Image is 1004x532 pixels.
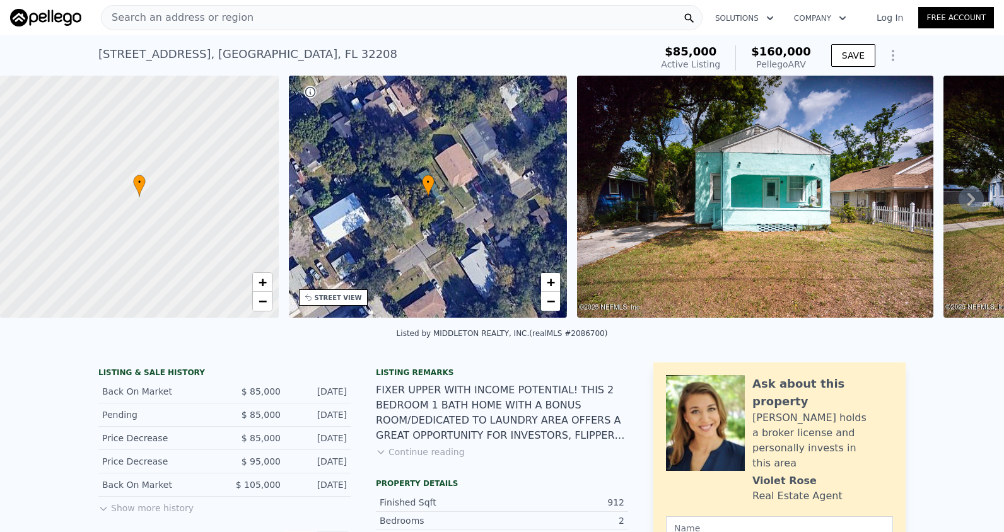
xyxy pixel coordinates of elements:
[291,408,347,421] div: [DATE]
[752,473,817,489] div: Violet Rose
[541,273,560,292] a: Zoom in
[242,386,281,396] span: $ 85,000
[376,446,465,458] button: Continue reading
[253,292,272,311] a: Zoom out
[315,293,362,303] div: STREET VIEW
[98,45,397,63] div: [STREET_ADDRESS] , [GEOGRAPHIC_DATA] , FL 32208
[236,480,281,490] span: $ 105,000
[253,273,272,292] a: Zoom in
[102,455,214,468] div: Price Decrease
[751,45,811,58] span: $160,000
[242,456,281,466] span: $ 95,000
[397,329,608,338] div: Listed by MIDDLETON REALTY, INC. (realMLS #2086700)
[258,274,266,290] span: +
[291,455,347,468] div: [DATE]
[291,432,347,444] div: [DATE]
[705,7,784,30] button: Solutions
[133,176,146,188] span: •
[102,478,214,491] div: Back On Market
[376,383,628,443] div: FIXER UPPER WITH INCOME POTENTIAL! THIS 2 BEDROOM 1 BATH HOME WITH A BONUS ROOM/DEDICATED TO LAUN...
[784,7,856,30] button: Company
[380,514,502,527] div: Bedrooms
[102,385,214,398] div: Back On Market
[258,293,266,309] span: −
[10,9,81,26] img: Pellego
[751,58,811,71] div: Pellego ARV
[102,432,214,444] div: Price Decrease
[502,514,624,527] div: 2
[98,497,194,514] button: Show more history
[861,11,918,24] a: Log In
[918,7,994,28] a: Free Account
[380,496,502,509] div: Finished Sqft
[376,367,628,378] div: Listing remarks
[880,43,906,68] button: Show Options
[541,292,560,311] a: Zoom out
[242,433,281,443] span: $ 85,000
[547,293,555,309] span: −
[831,44,875,67] button: SAVE
[376,478,628,489] div: Property details
[577,76,933,318] img: Sale: 158160619 Parcel: 34246592
[422,176,435,188] span: •
[752,375,893,410] div: Ask about this property
[502,496,624,509] div: 912
[752,410,893,471] div: [PERSON_NAME] holds a broker license and personally invests in this area
[665,45,716,58] span: $85,000
[102,408,214,421] div: Pending
[291,478,347,491] div: [DATE]
[752,489,843,504] div: Real Estate Agent
[291,385,347,398] div: [DATE]
[242,410,281,420] span: $ 85,000
[133,175,146,197] div: •
[547,274,555,290] span: +
[661,59,720,69] span: Active Listing
[422,175,435,197] div: •
[102,10,254,25] span: Search an address or region
[98,367,351,380] div: LISTING & SALE HISTORY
